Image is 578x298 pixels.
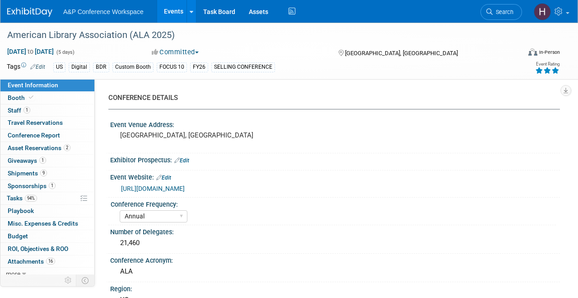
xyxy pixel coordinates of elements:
[8,119,63,126] span: Travel Reservations
[8,157,46,164] span: Giveaways
[0,167,94,180] a: Shipments9
[8,245,68,252] span: ROI, Objectives & ROO
[8,220,78,227] span: Misc. Expenses & Credits
[174,157,189,164] a: Edit
[120,131,288,139] pre: [GEOGRAPHIC_DATA], [GEOGRAPHIC_DATA]
[8,170,47,177] span: Shipments
[76,274,95,286] td: Toggle Event Tabs
[110,282,560,293] div: Region:
[56,49,75,55] span: (5 days)
[40,170,47,176] span: 9
[0,218,94,230] a: Misc. Expenses & Credits
[110,170,560,182] div: Event Website:
[108,93,553,103] div: CONFERENCE DETAILS
[39,157,46,164] span: 1
[480,4,522,20] a: Search
[149,47,202,57] button: Committed
[8,132,60,139] span: Conference Report
[7,47,54,56] span: [DATE] [DATE]
[0,243,94,255] a: ROI, Objectives & ROO
[0,255,94,268] a: Attachments16
[29,95,33,100] i: Booth reservation complete
[63,8,144,15] span: A&P Conference Workspace
[8,258,55,265] span: Attachments
[0,268,94,280] a: more
[8,94,35,101] span: Booth
[8,207,34,214] span: Playbook
[46,258,55,265] span: 16
[6,270,20,277] span: more
[0,180,94,192] a: Sponsorships1
[534,3,551,20] img: Hannah Siegel
[23,107,30,114] span: 1
[0,129,94,142] a: Conference Report
[53,62,65,72] div: US
[8,107,30,114] span: Staff
[211,62,275,72] div: SELLING CONFERENCE
[4,27,513,43] div: American Library Association (ALA 2025)
[0,155,94,167] a: Giveaways1
[528,48,537,56] img: Format-Inperson.png
[112,62,154,72] div: Custom Booth
[0,92,94,104] a: Booth
[26,48,35,55] span: to
[64,144,70,151] span: 2
[156,175,171,181] a: Edit
[110,254,560,265] div: Conference Acronym:
[0,117,94,129] a: Travel Reservations
[110,225,560,237] div: Number of Delegates:
[0,104,94,117] a: Staff1
[117,265,553,279] div: ALA
[111,198,556,209] div: Conference Frequency:
[0,230,94,242] a: Budget
[0,205,94,217] a: Playbook
[0,192,94,204] a: Tasks94%
[7,62,45,72] td: Tags
[539,49,560,56] div: In-Person
[61,274,76,286] td: Personalize Event Tab Strip
[479,47,560,61] div: Event Format
[0,79,94,91] a: Event Information
[157,62,187,72] div: FOCUS 10
[7,194,37,202] span: Tasks
[190,62,208,72] div: FY26
[8,81,58,89] span: Event Information
[493,9,513,15] span: Search
[93,62,109,72] div: BDR
[110,118,560,129] div: Event Venue Address:
[8,182,56,189] span: Sponsorships
[8,144,70,151] span: Asset Reservations
[0,142,94,154] a: Asset Reservations2
[345,50,458,57] span: [GEOGRAPHIC_DATA], [GEOGRAPHIC_DATA]
[25,195,37,202] span: 94%
[30,64,45,70] a: Edit
[49,182,56,189] span: 1
[110,153,560,165] div: Exhibitor Prospectus:
[7,8,52,17] img: ExhibitDay
[535,62,559,66] div: Event Rating
[8,232,28,240] span: Budget
[117,236,553,250] div: 21,460
[69,62,90,72] div: Digital
[121,185,185,192] a: [URL][DOMAIN_NAME]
